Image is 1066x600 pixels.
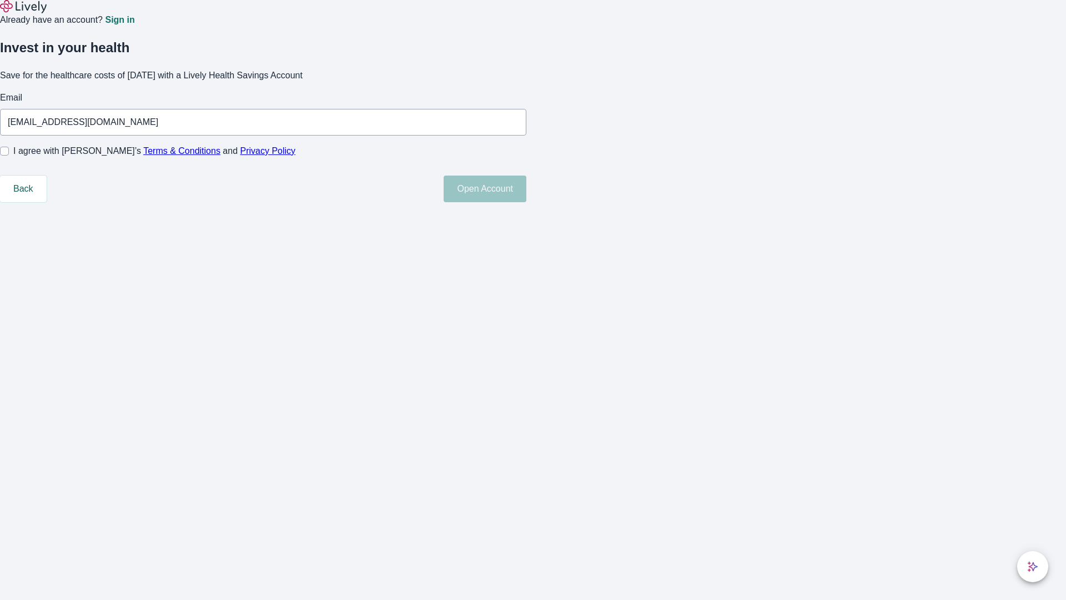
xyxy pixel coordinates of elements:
a: Privacy Policy [240,146,296,156]
span: I agree with [PERSON_NAME]’s and [13,144,295,158]
svg: Lively AI Assistant [1027,561,1038,572]
a: Sign in [105,16,134,24]
a: Terms & Conditions [143,146,220,156]
button: chat [1017,551,1048,582]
